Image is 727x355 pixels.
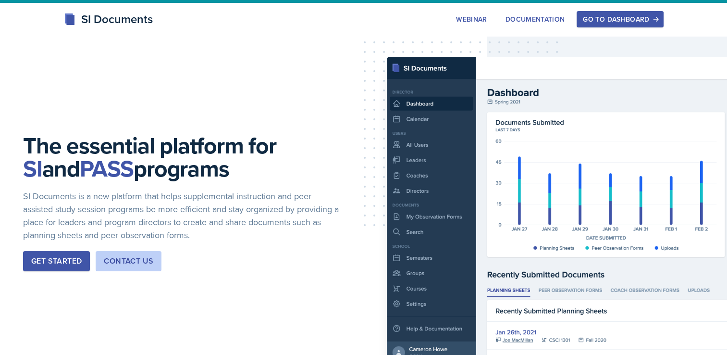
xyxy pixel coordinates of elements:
div: Documentation [505,15,565,23]
div: Contact Us [104,255,153,267]
button: Go to Dashboard [577,11,663,27]
div: SI Documents [64,11,153,28]
button: Get Started [23,251,90,271]
div: Go to Dashboard [583,15,657,23]
div: Webinar [456,15,487,23]
button: Documentation [499,11,571,27]
div: Get Started [31,255,82,267]
button: Contact Us [96,251,161,271]
button: Webinar [450,11,493,27]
